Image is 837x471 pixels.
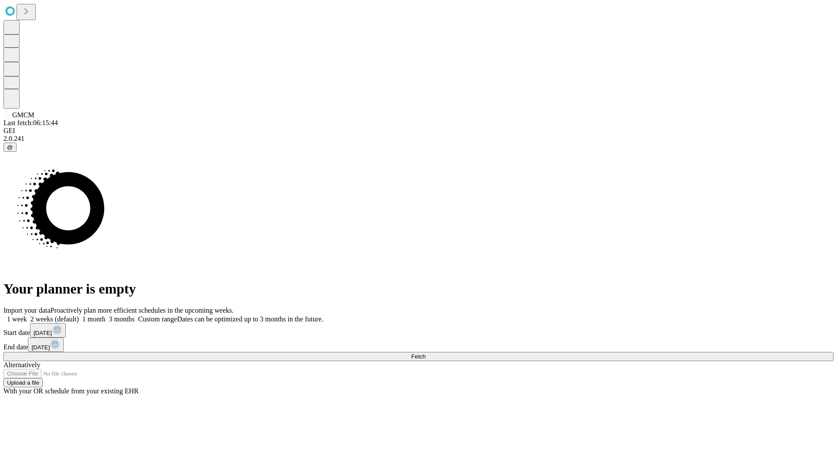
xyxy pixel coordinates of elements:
[7,144,13,150] span: @
[34,330,52,336] span: [DATE]
[31,315,79,323] span: 2 weeks (default)
[3,307,51,314] span: Import your data
[411,353,425,360] span: Fetch
[30,323,66,338] button: [DATE]
[3,387,139,395] span: With your OR schedule from your existing EHR
[3,338,834,352] div: End date
[7,315,27,323] span: 1 week
[3,281,834,297] h1: Your planner is empty
[3,323,834,338] div: Start date
[3,135,834,143] div: 2.0.241
[82,315,105,323] span: 1 month
[3,127,834,135] div: GEI
[51,307,234,314] span: Proactively plan more efficient schedules in the upcoming weeks.
[12,111,34,119] span: GMCM
[177,315,323,323] span: Dates can be optimized up to 3 months in the future.
[3,361,40,369] span: Alternatively
[31,344,50,351] span: [DATE]
[3,143,17,152] button: @
[3,119,58,126] span: Last fetch: 06:15:44
[3,378,43,387] button: Upload a file
[109,315,135,323] span: 3 months
[138,315,177,323] span: Custom range
[3,352,834,361] button: Fetch
[28,338,64,352] button: [DATE]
